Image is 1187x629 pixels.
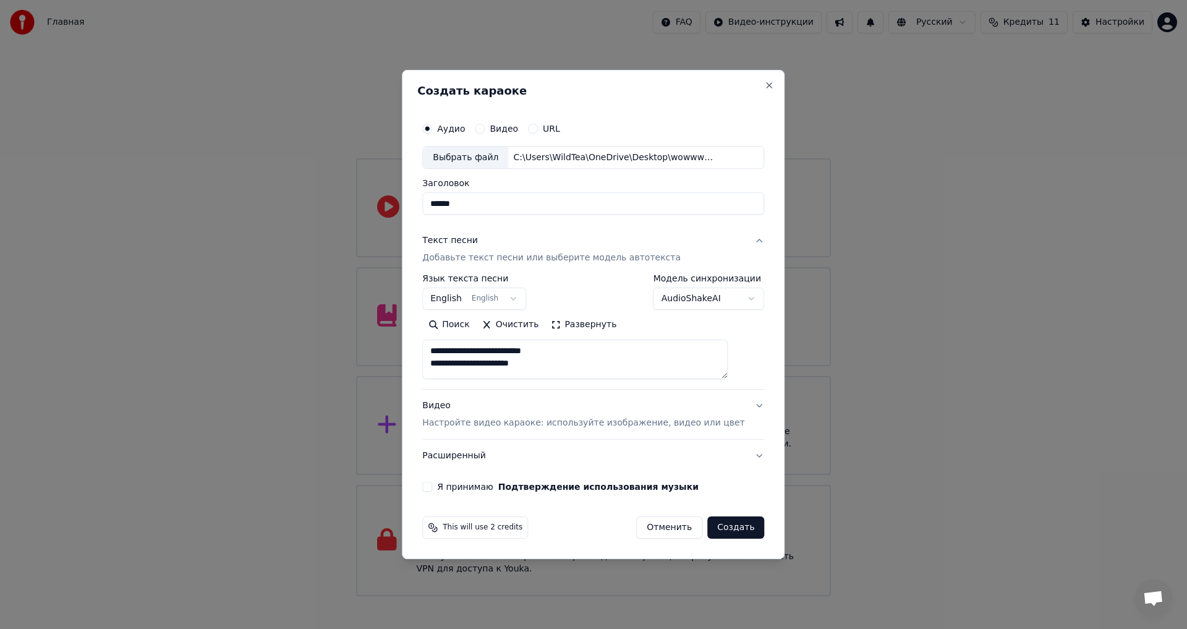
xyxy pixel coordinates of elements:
p: Настройте видео караоке: используйте изображение, видео или цвет [422,417,744,429]
button: Я принимаю [498,482,699,491]
span: This will use 2 credits [443,523,522,533]
label: Заголовок [422,179,764,188]
button: Поиск [422,315,475,335]
button: Развернуть [545,315,623,335]
label: Видео [490,124,518,133]
button: Текст песниДобавьте текст песни или выберите модель автотекста [422,225,764,275]
label: Я принимаю [437,482,699,491]
div: Видео [422,400,744,430]
button: Расширенный [422,440,764,472]
h2: Создать караоке [417,85,769,96]
label: Язык текста песни [422,275,526,283]
label: Модель синхронизации [653,275,765,283]
button: Отменить [636,516,702,539]
label: Аудио [437,124,465,133]
label: URL [543,124,560,133]
div: Текст песниДобавьте текст песни или выберите модель автотекста [422,275,764,390]
div: C:\Users\WildTea\OneDrive\Desktop\wowwww.mp3 [508,152,718,164]
div: Текст песни [422,235,478,247]
button: Очистить [476,315,545,335]
p: Добавьте текст песни или выберите модель автотекста [422,252,681,265]
button: Создать [707,516,764,539]
button: ВидеоНастройте видео караоке: используйте изображение, видео или цвет [422,390,764,440]
div: Выбрать файл [423,147,508,169]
